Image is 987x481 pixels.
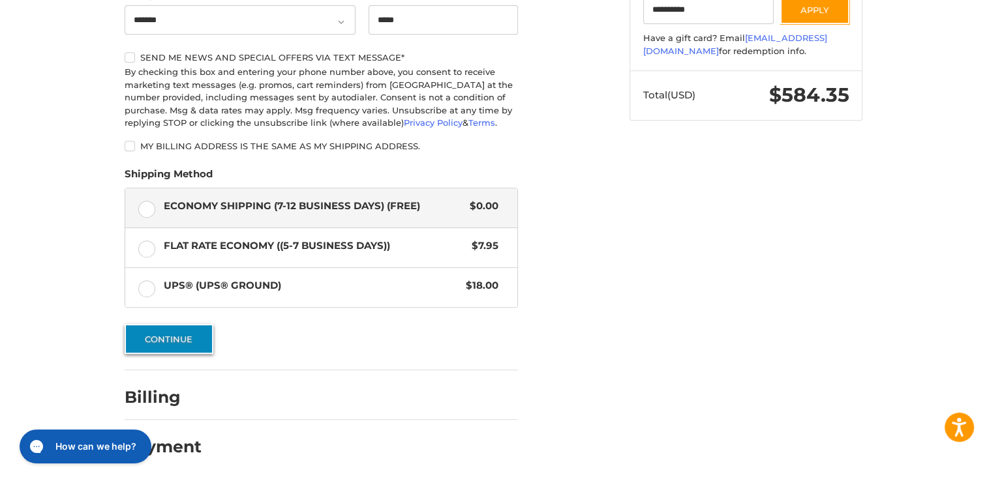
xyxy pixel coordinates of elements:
span: Flat Rate Economy ((5-7 Business Days)) [164,239,466,254]
div: By checking this box and entering your phone number above, you consent to receive marketing text ... [125,66,518,130]
span: Total (USD) [643,89,695,101]
span: $584.35 [769,83,849,107]
button: Continue [125,324,213,354]
div: Have a gift card? Email for redemption info. [643,32,849,57]
span: $18.00 [459,278,498,293]
a: Privacy Policy [404,117,463,128]
label: Send me news and special offers via text message* [125,52,518,63]
iframe: Google Customer Reviews [879,446,987,481]
a: Terms [468,117,495,128]
span: UPS® (UPS® Ground) [164,278,460,293]
span: Economy Shipping (7-12 Business Days) (Free) [164,199,464,214]
a: [EMAIL_ADDRESS][DOMAIN_NAME] [643,33,827,56]
span: $7.95 [465,239,498,254]
h2: Billing [125,387,201,407]
iframe: Gorgias live chat messenger [13,425,155,468]
h2: Payment [125,437,202,457]
legend: Shipping Method [125,167,213,188]
span: $0.00 [463,199,498,214]
label: My billing address is the same as my shipping address. [125,141,518,151]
